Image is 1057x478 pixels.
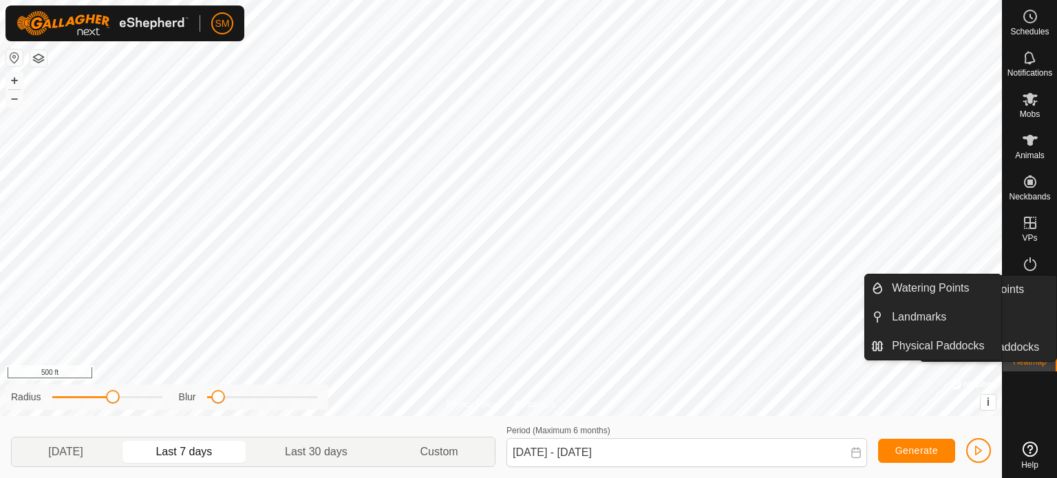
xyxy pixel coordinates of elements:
[865,274,1001,302] li: Watering Points
[878,439,955,463] button: Generate
[1021,461,1038,469] span: Help
[30,50,47,67] button: Map Layers
[48,444,83,460] span: [DATE]
[285,444,348,460] span: Last 30 days
[447,398,498,411] a: Privacy Policy
[179,390,196,404] label: Blur
[215,17,230,31] span: SM
[892,338,984,354] span: Physical Paddocks
[865,332,1001,360] li: Physical Paddocks
[6,72,23,89] button: +
[506,426,610,435] label: Period (Maximum 6 months)
[1007,69,1052,77] span: Notifications
[6,90,23,107] button: –
[1003,436,1057,475] a: Help
[865,303,1001,331] li: Landmarks
[1010,28,1049,36] span: Schedules
[17,11,189,36] img: Gallagher Logo
[895,445,938,456] span: Generate
[1013,358,1047,366] span: Heatmap
[884,303,1001,331] a: Landmarks
[884,274,1001,302] a: Watering Points
[1009,193,1050,201] span: Neckbands
[6,50,23,66] button: Reset Map
[11,390,41,404] label: Radius
[981,395,996,410] button: i
[1015,151,1045,160] span: Animals
[892,309,946,325] span: Landmarks
[892,280,969,296] span: Watering Points
[515,398,555,411] a: Contact Us
[987,396,990,408] span: i
[1022,234,1037,242] span: VPs
[156,444,212,460] span: Last 7 days
[1020,110,1040,118] span: Mobs
[884,332,1001,360] a: Physical Paddocks
[420,444,458,460] span: Custom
